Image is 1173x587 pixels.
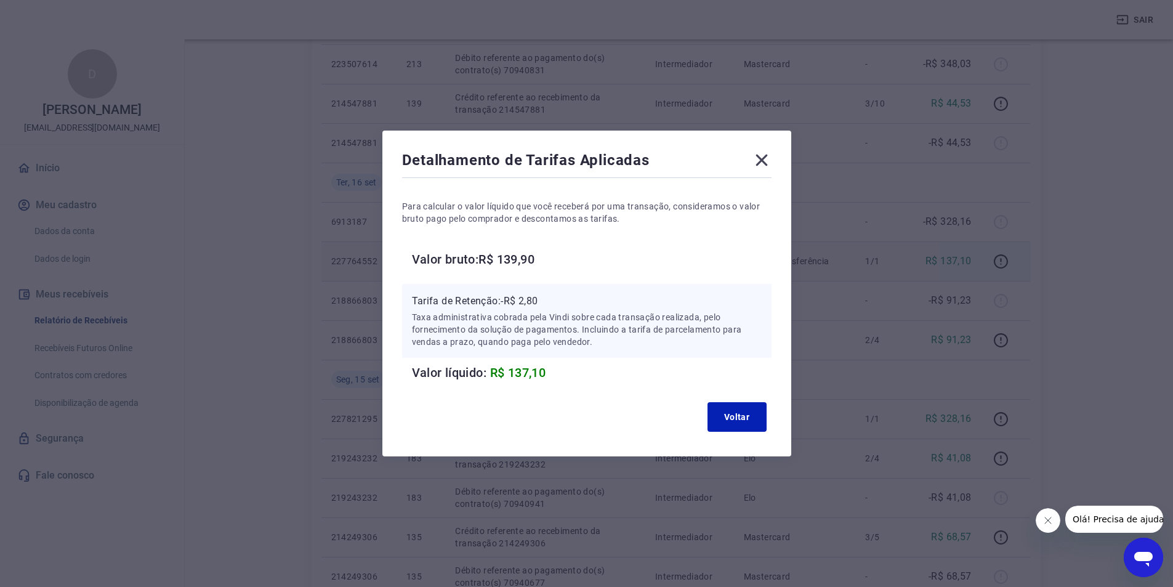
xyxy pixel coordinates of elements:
[7,9,103,18] span: Olá! Precisa de ajuda?
[412,294,762,309] p: Tarifa de Retenção: -R$ 2,80
[1124,538,1163,577] iframe: Botão para abrir a janela de mensagens
[402,150,772,175] div: Detalhamento de Tarifas Aplicadas
[490,365,546,380] span: R$ 137,10
[1065,506,1163,533] iframe: Mensagem da empresa
[412,311,762,348] p: Taxa administrativa cobrada pela Vindi sobre cada transação realizada, pelo fornecimento da soluç...
[707,402,767,432] button: Voltar
[402,200,772,225] p: Para calcular o valor líquido que você receberá por uma transação, consideramos o valor bruto pag...
[412,249,772,269] h6: Valor bruto: R$ 139,90
[1036,508,1060,533] iframe: Fechar mensagem
[412,363,772,383] h6: Valor líquido:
